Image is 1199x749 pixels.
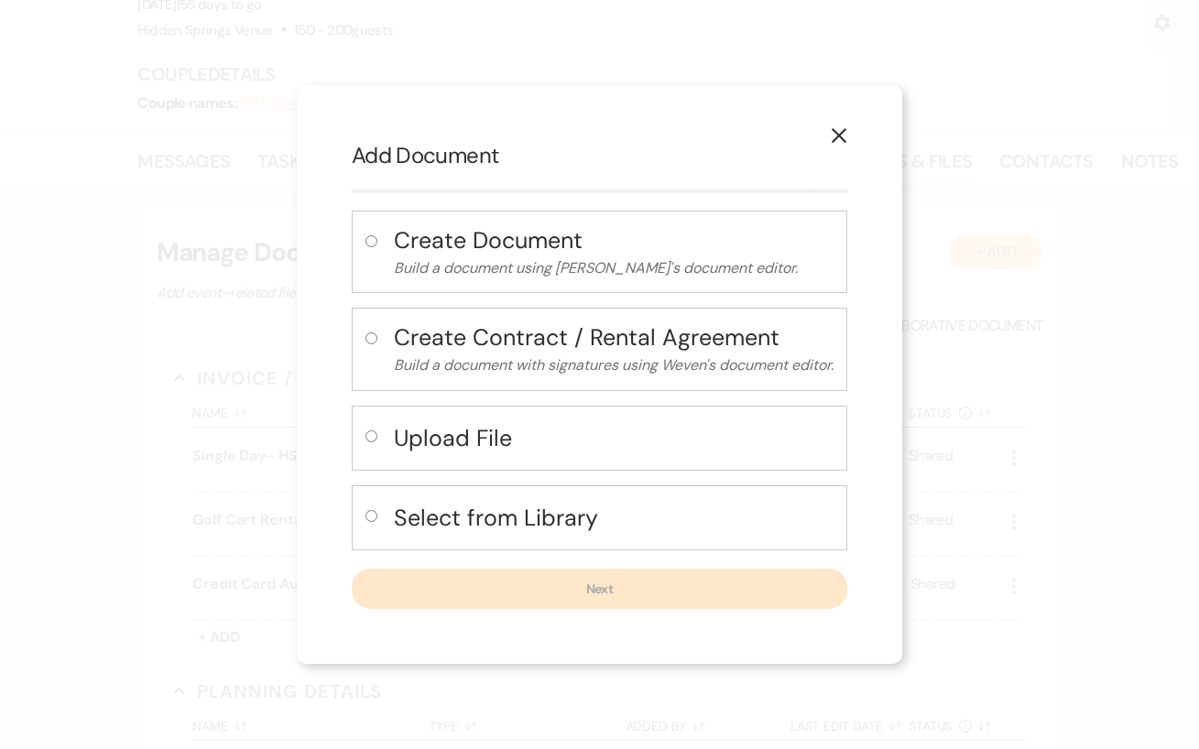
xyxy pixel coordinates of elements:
h2: Add Document [352,140,847,171]
button: Create Contract / Rental AgreementBuild a document with signatures using Weven's document editor. [394,321,834,377]
button: Upload File [394,419,834,457]
button: Create DocumentBuild a document using [PERSON_NAME]'s document editor. [394,224,834,280]
p: Build a document with signatures using Weven's document editor. [394,353,834,377]
button: Next [352,569,847,609]
h4: Create Contract / Rental Agreement [394,321,834,353]
button: Select from Library [394,499,834,537]
h4: Create Document [394,224,834,256]
h4: Select from Library [394,502,834,534]
h4: Upload File [394,422,834,454]
p: Build a document using [PERSON_NAME]'s document editor. [394,256,834,280]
